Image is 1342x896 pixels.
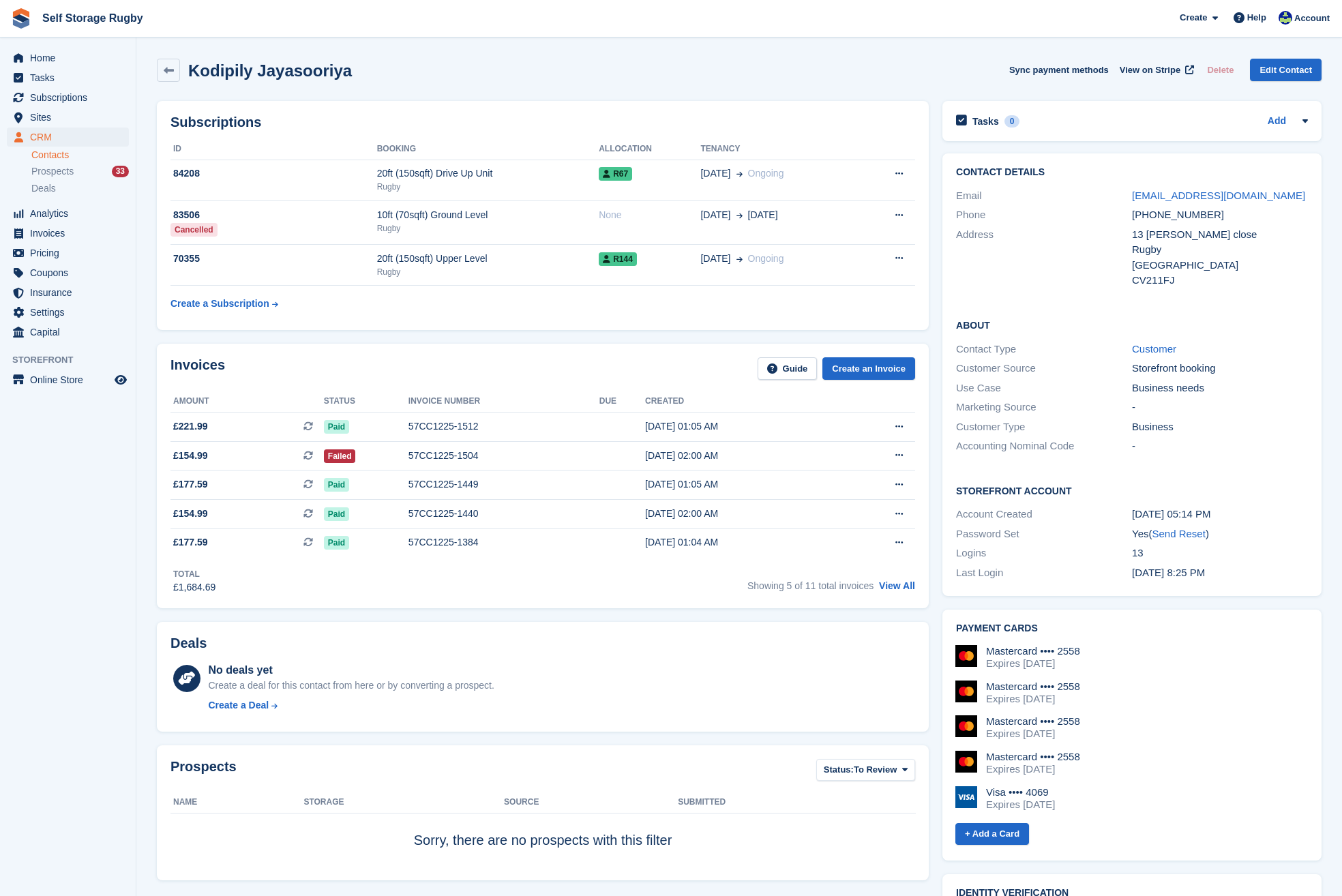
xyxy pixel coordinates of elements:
a: [EMAIL_ADDRESS][DOMAIN_NAME] [1132,190,1305,201]
div: Expires [DATE] [986,763,1080,775]
span: Paid [324,478,349,492]
div: Visa •••• 4069 [986,786,1055,798]
span: £221.99 [173,419,208,434]
div: Customer Type [956,419,1132,435]
h2: Invoices [170,357,225,380]
a: menu [7,128,129,147]
h2: About [956,318,1308,331]
div: Mastercard •••• 2558 [986,751,1080,763]
div: 57CC1225-1384 [408,535,599,550]
a: menu [7,243,129,263]
h2: Kodipily Jayasooriya [188,61,352,80]
span: R67 [599,167,632,181]
a: menu [7,108,129,127]
span: £177.59 [173,535,208,550]
div: Create a deal for this contact from here or by converting a prospect. [208,678,494,693]
div: Last Login [956,565,1132,581]
div: [DATE] 01:05 AM [645,477,839,492]
div: Marketing Source [956,400,1132,415]
th: Tenancy [700,138,860,160]
div: 57CC1225-1504 [408,449,599,463]
div: Use Case [956,380,1132,396]
div: 20ft (150sqft) Drive Up Unit [377,166,599,181]
div: Phone [956,207,1132,223]
div: Rugby [377,266,599,278]
h2: Contact Details [956,167,1308,178]
span: Sites [30,108,112,127]
span: Ongoing [748,253,784,264]
span: Deals [31,182,56,195]
span: £177.59 [173,477,208,492]
a: Create an Invoice [822,357,915,380]
div: Accounting Nominal Code [956,438,1132,454]
h2: Tasks [972,115,999,128]
div: CV211FJ [1132,273,1308,288]
div: [DATE] 01:05 AM [645,419,839,434]
th: Created [645,391,839,413]
img: Mastercard Logo [955,715,977,737]
th: Storage [303,792,504,813]
div: Rugby [1132,242,1308,258]
div: Storefront booking [1132,361,1308,376]
div: Business needs [1132,380,1308,396]
div: Customer Source [956,361,1132,376]
a: menu [7,88,129,107]
div: Create a Deal [208,698,269,713]
span: Ongoing [748,168,784,179]
div: - [1132,438,1308,454]
div: 57CC1225-1512 [408,419,599,434]
span: £154.99 [173,449,208,463]
span: Paid [324,420,349,434]
span: Capital [30,323,112,342]
div: Account Created [956,507,1132,522]
div: Rugby [377,181,599,193]
a: Create a Deal [208,698,494,713]
div: - [1132,400,1308,415]
span: Help [1247,11,1266,25]
div: Mastercard •••• 2558 [986,715,1080,728]
div: Expires [DATE] [986,657,1080,670]
span: [DATE] [748,208,778,222]
a: menu [7,263,129,282]
h2: Payment cards [956,623,1308,634]
span: Subscriptions [30,88,112,107]
span: [DATE] [700,166,730,181]
div: Address [956,227,1132,288]
span: Pricing [30,243,112,263]
span: Invoices [30,224,112,243]
span: Insurance [30,283,112,302]
h2: Deals [170,636,207,651]
div: [PHONE_NUMBER] [1132,207,1308,223]
span: £154.99 [173,507,208,521]
a: Deals [31,181,129,196]
span: Coupons [30,263,112,282]
th: Status [324,391,408,413]
div: None [599,208,700,222]
img: Mastercard Logo [955,645,977,667]
a: menu [7,68,129,87]
span: [DATE] [700,252,730,266]
div: 20ft (150sqft) Upper Level [377,252,599,266]
img: Mastercard Logo [955,681,977,702]
div: Expires [DATE] [986,728,1080,740]
div: [DATE] 02:00 AM [645,449,839,463]
div: Mastercard •••• 2558 [986,681,1080,693]
div: 33 [112,166,129,177]
span: Paid [324,507,349,521]
a: Edit Contact [1250,59,1322,81]
th: Name [170,792,303,813]
span: View on Stripe [1120,63,1180,77]
th: Submitted [678,792,915,813]
a: menu [7,204,129,223]
a: Self Storage Rugby [37,7,149,29]
th: Due [599,391,645,413]
img: Mastercard Logo [955,751,977,773]
a: menu [7,303,129,322]
span: Status: [824,763,854,777]
a: Create a Subscription [170,291,278,316]
time: 2025-07-03 19:25:14 UTC [1132,567,1205,578]
a: menu [7,323,129,342]
div: 57CC1225-1449 [408,477,599,492]
div: Yes [1132,526,1308,542]
span: Paid [324,536,349,550]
